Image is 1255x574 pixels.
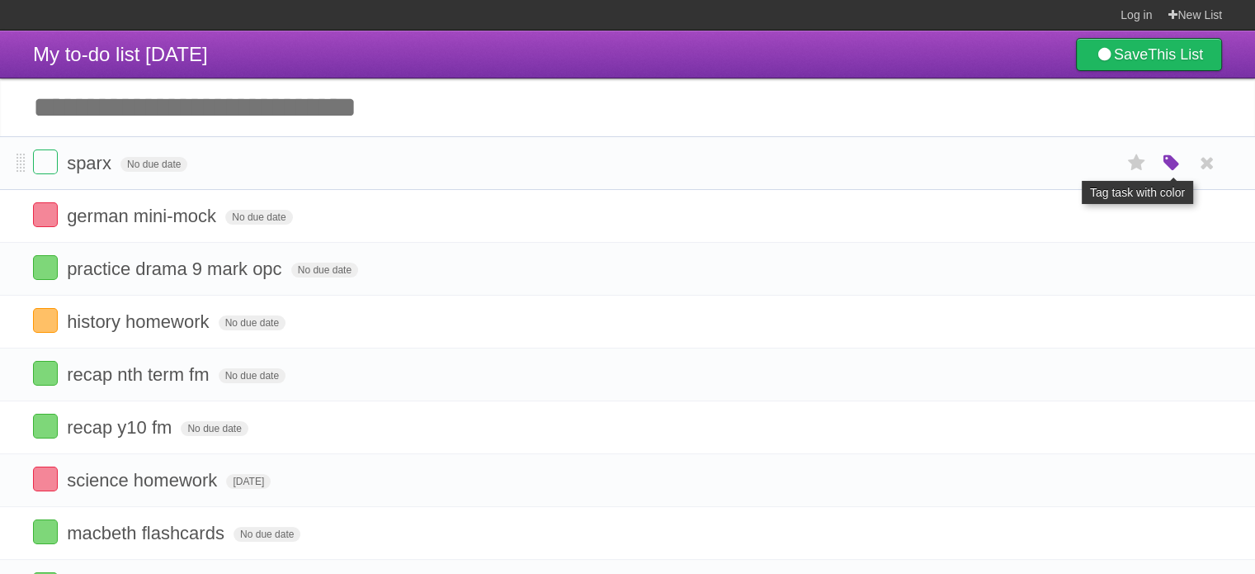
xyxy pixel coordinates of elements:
a: SaveThis List [1076,38,1222,71]
span: No due date [219,315,285,330]
span: No due date [234,527,300,542]
span: recap nth term fm [67,364,213,385]
span: No due date [181,421,248,436]
label: Done [33,255,58,280]
label: Done [33,467,58,491]
span: No due date [225,210,292,225]
span: history homework [67,311,213,332]
span: My to-do list [DATE] [33,43,208,65]
span: macbeth flashcards [67,523,229,543]
label: Star task [1121,149,1153,177]
label: Done [33,414,58,439]
label: Done [33,308,58,333]
span: [DATE] [226,474,271,489]
label: Done [33,202,58,227]
span: practice drama 9 mark opc [67,259,285,279]
label: Done [33,361,58,386]
span: No due date [291,263,358,278]
span: german mini-mock [67,206,220,226]
span: science homework [67,470,221,491]
span: sparx [67,153,116,173]
label: Done [33,519,58,544]
span: No due date [219,368,285,383]
b: This List [1148,46,1203,63]
span: No due date [120,157,187,172]
label: Done [33,149,58,174]
span: recap y10 fm [67,417,176,438]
